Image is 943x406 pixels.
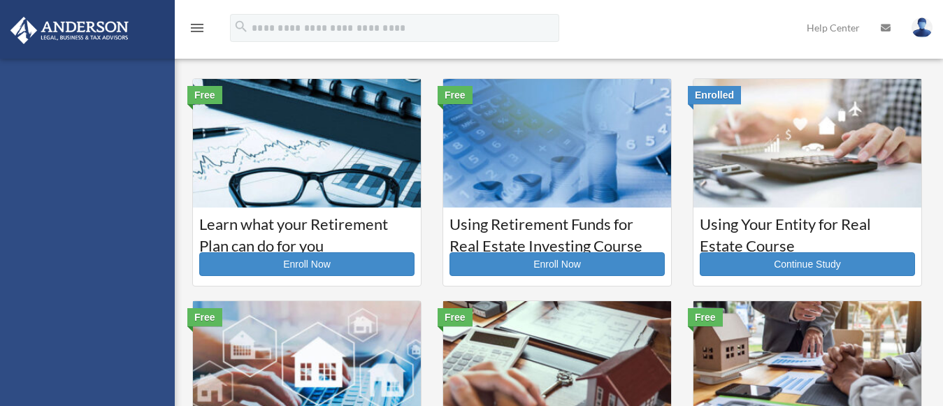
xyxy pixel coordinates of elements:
div: Free [438,308,473,326]
div: Free [187,86,222,104]
a: menu [189,24,206,36]
div: Free [438,86,473,104]
h3: Learn what your Retirement Plan can do for you [199,214,415,249]
i: search [233,19,249,34]
a: Continue Study [700,252,915,276]
div: Free [688,308,723,326]
img: Anderson Advisors Platinum Portal [6,17,133,44]
h3: Using Your Entity for Real Estate Course [700,214,915,249]
a: Enroll Now [199,252,415,276]
div: Free [187,308,222,326]
img: User Pic [912,17,933,38]
a: Enroll Now [449,252,665,276]
i: menu [189,20,206,36]
div: Enrolled [688,86,741,104]
h3: Using Retirement Funds for Real Estate Investing Course [449,214,665,249]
